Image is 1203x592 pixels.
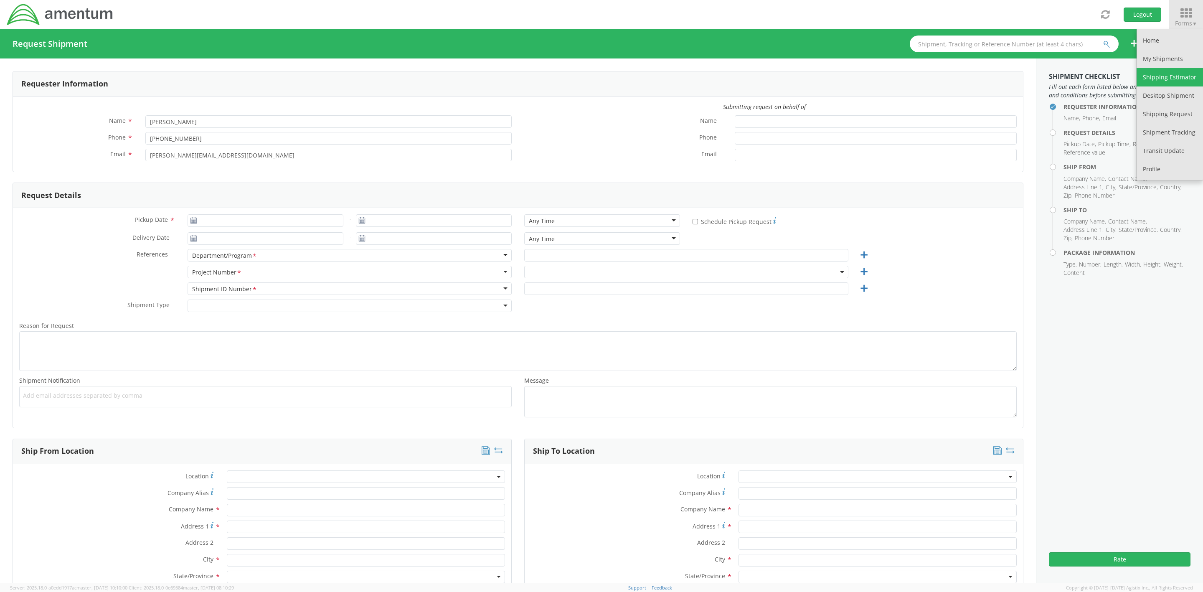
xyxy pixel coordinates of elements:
span: master, [DATE] 10:10:00 [76,584,127,591]
h4: Request Shipment [13,39,87,48]
input: Schedule Pickup Request [693,219,698,224]
li: Company Name [1063,217,1106,226]
span: Reason for Request [19,322,74,330]
span: Address 1 [693,522,721,530]
span: Copyright © [DATE]-[DATE] Agistix Inc., All Rights Reserved [1066,584,1193,591]
li: Contact Name [1108,175,1147,183]
li: Content [1063,269,1085,277]
h4: Request Details [1063,130,1190,136]
span: Name [700,117,717,126]
span: Company Alias [168,489,209,497]
a: Profile [1137,160,1203,178]
li: Address Line 1 [1063,226,1104,234]
li: Pickup Date [1063,140,1096,148]
a: Desktop Shipment [1137,86,1203,105]
li: Zip [1063,191,1073,200]
span: Name [109,117,126,124]
li: Phone Number [1075,234,1114,242]
a: Home [1137,31,1203,50]
li: Email [1102,114,1116,122]
h4: Requester Information [1063,104,1190,110]
li: Type [1063,260,1077,269]
li: Address Line 1 [1063,183,1104,191]
span: Client: 2025.18.0-0e69584 [129,584,234,591]
div: Any Time [529,235,555,243]
span: City [715,555,725,563]
li: Reference type [1133,140,1174,148]
span: Company Name [169,505,213,513]
span: Phone [699,133,717,143]
li: Reference value [1063,148,1105,157]
span: Add email addresses separated by comma [23,391,508,400]
span: Location [185,472,209,480]
button: Rate [1049,552,1190,567]
span: Delivery Date [132,234,170,243]
li: Contact Name [1108,217,1147,226]
li: State/Province [1119,226,1158,234]
li: Zip [1063,234,1073,242]
h4: Ship To [1063,207,1190,213]
img: dyn-intl-logo-049831509241104b2a82.png [6,3,114,26]
div: Shipment ID Number [192,285,257,294]
div: Project Number [192,268,242,277]
span: Company Name [680,505,725,513]
li: Pickup Time [1098,140,1131,148]
h4: Package Information [1063,249,1190,256]
div: Any Time [529,217,555,225]
li: Width [1125,260,1141,269]
li: City [1106,226,1117,234]
span: References [137,250,168,258]
span: Server: 2025.18.0-a0edd1917ac [10,584,127,591]
h3: Request Details [21,191,81,200]
input: Shipment, Tracking or Reference Number (at least 4 chars) [910,36,1119,52]
label: Schedule Pickup Request [693,216,776,226]
span: State/Province [173,572,213,580]
a: My Shipments [1137,50,1203,68]
span: Fill out each form listed below and agree to the terms and conditions before submitting [1049,83,1190,99]
li: Phone Number [1075,191,1114,200]
span: Location [697,472,721,480]
li: Height [1143,260,1162,269]
a: Feedback [652,584,672,591]
span: Phone [108,133,126,141]
a: Shipment Tracking [1137,123,1203,142]
button: Logout [1124,8,1161,22]
span: State/Province [685,572,725,580]
li: Country [1160,226,1182,234]
span: Email [701,150,717,160]
li: Length [1104,260,1123,269]
i: Submitting request on behalf of [723,103,806,111]
div: Department/Program [192,252,257,260]
span: Pickup Date [135,216,168,224]
a: Transit Update [1137,142,1203,160]
h4: Ship From [1063,164,1190,170]
span: Address 1 [181,522,209,530]
li: Country [1160,183,1182,191]
li: Number [1079,260,1101,269]
span: master, [DATE] 08:10:29 [183,584,234,591]
h3: Shipment Checklist [1049,73,1190,81]
li: State/Province [1119,183,1158,191]
h3: Ship From Location [21,447,94,455]
li: City [1106,183,1117,191]
li: Weight [1164,260,1183,269]
li: Company Name [1063,175,1106,183]
li: Phone [1082,114,1100,122]
span: Forms [1175,19,1197,27]
span: City [203,555,213,563]
span: Address 2 [697,539,725,546]
span: Address 2 [185,539,213,546]
span: Message [524,376,549,384]
span: ▼ [1192,20,1197,27]
a: Shipping Request [1137,105,1203,123]
span: Shipment Notification [19,376,80,384]
span: Email [110,150,126,158]
span: Company Alias [679,489,721,497]
a: Shipping Estimator [1137,68,1203,86]
li: Name [1063,114,1080,122]
h3: Ship To Location [533,447,595,455]
span: Shipment Type [127,301,170,310]
h3: Requester Information [21,80,108,88]
a: Support [628,584,646,591]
